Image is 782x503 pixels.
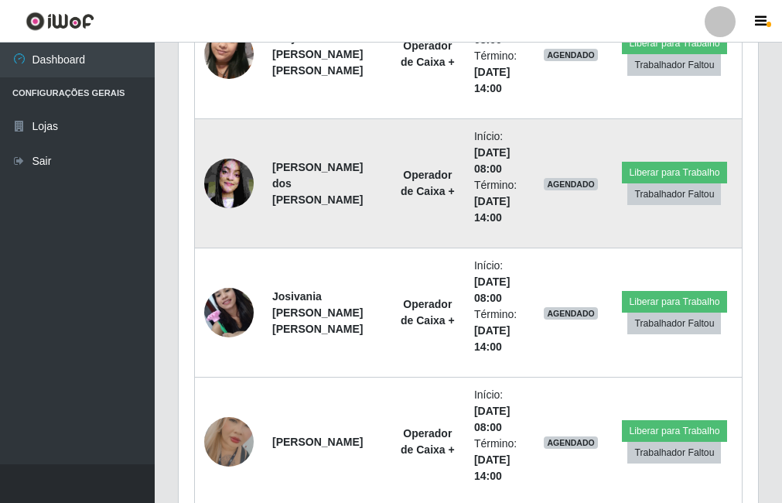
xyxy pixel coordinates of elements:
[401,427,455,456] strong: Operador de Caixa +
[204,398,254,486] img: 1756495513119.jpeg
[474,177,525,226] li: Término:
[474,324,510,353] time: [DATE] 14:00
[204,150,254,216] img: 1650504454448.jpeg
[627,183,721,205] button: Trabalhador Faltou
[474,146,510,175] time: [DATE] 08:00
[401,169,455,197] strong: Operador de Caixa +
[474,436,525,484] li: Término:
[272,290,363,335] strong: Josivania [PERSON_NAME] [PERSON_NAME]
[474,66,510,94] time: [DATE] 14:00
[544,307,598,320] span: AGENDADO
[622,33,726,54] button: Liberar para Trabalho
[474,275,510,304] time: [DATE] 08:00
[272,32,363,77] strong: Jully [PERSON_NAME] [PERSON_NAME]
[204,10,254,98] img: 1696275529779.jpeg
[627,442,721,464] button: Trabalhador Faltou
[204,279,254,345] img: 1746996533428.jpeg
[544,436,598,449] span: AGENDADO
[622,420,726,442] button: Liberar para Trabalho
[474,258,525,306] li: Início:
[26,12,94,31] img: CoreUI Logo
[627,313,721,334] button: Trabalhador Faltou
[474,48,525,97] li: Término:
[272,436,363,448] strong: [PERSON_NAME]
[622,291,726,313] button: Liberar para Trabalho
[544,178,598,190] span: AGENDADO
[474,195,510,224] time: [DATE] 14:00
[474,306,525,355] li: Término:
[474,387,525,436] li: Início:
[622,162,726,183] button: Liberar para Trabalho
[544,49,598,61] span: AGENDADO
[627,54,721,76] button: Trabalhador Faltou
[474,405,510,433] time: [DATE] 08:00
[272,161,363,206] strong: [PERSON_NAME] dos [PERSON_NAME]
[474,453,510,482] time: [DATE] 14:00
[474,128,525,177] li: Início:
[401,298,455,327] strong: Operador de Caixa +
